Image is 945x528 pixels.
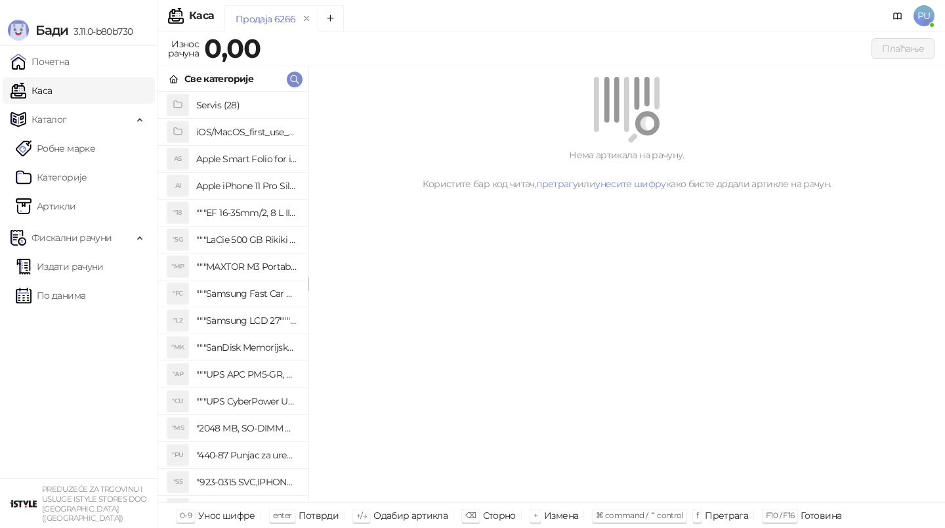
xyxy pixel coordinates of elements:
span: F10 / F16 [766,510,794,520]
div: AS [167,148,188,169]
a: Категорије [16,164,87,190]
span: Фискални рачуни [31,225,112,251]
div: grid [158,92,308,502]
h4: "2048 MB, SO-DIMM DDRII, 667 MHz, Napajanje 1,8 0,1 V, Latencija CL5" [196,418,297,439]
button: Плаћање [871,38,934,59]
a: Издати рачуни [16,253,104,280]
h4: "440-87 Punjac za uredjaje sa micro USB portom 4/1, Stand." [196,445,297,466]
div: "5G [167,229,188,250]
strong: 0,00 [204,32,261,64]
span: 3.11.0-b80b730 [68,26,133,37]
a: По данима [16,282,85,309]
h4: Servis (28) [196,95,297,116]
div: Готовина [801,507,841,524]
h4: """EF 16-35mm/2, 8 L III USM""" [196,202,297,223]
div: "CU [167,391,188,412]
h4: """UPS CyberPower UT650EG, 650VA/360W , line-int., s_uko, desktop""" [196,391,297,412]
a: претрагу [536,178,577,190]
button: Add tab [318,5,344,32]
h4: """Samsung Fast Car Charge Adapter, brzi auto punja_, boja crna""" [196,283,297,304]
span: f [696,510,698,520]
span: ⌘ command / ⌃ control [596,510,683,520]
h4: """LaCie 500 GB Rikiki USB 3.0 / Ultra Compact & Resistant aluminum / USB 3.0 / 2.5""""""" [196,229,297,250]
div: "S5 [167,472,188,493]
div: Потврди [299,507,339,524]
h4: "923-0315 SVC,IPHONE 5/5S BATTERY REMOVAL TRAY Držač za iPhone sa kojim se otvara display [196,472,297,493]
a: Почетна [10,49,70,75]
div: Одабир артикла [373,507,448,524]
button: remove [298,13,315,24]
a: унесите шифру [595,178,666,190]
span: PU [913,5,934,26]
a: Документација [887,5,908,26]
div: "AP [167,364,188,385]
div: "MP [167,256,188,277]
a: ArtikliАртикли [16,193,76,219]
div: "L2 [167,310,188,331]
span: ↑/↓ [356,510,367,520]
div: "FC [167,283,188,304]
div: "MK [167,337,188,358]
div: "18 [167,202,188,223]
div: Каса [189,11,214,21]
div: "PU [167,445,188,466]
div: Сторно [483,507,516,524]
h4: """UPS APC PM5-GR, Essential Surge Arrest,5 utic_nica""" [196,364,297,385]
div: Унос шифре [198,507,255,524]
h4: Apple iPhone 11 Pro Silicone Case - Black [196,175,297,196]
img: 64x64-companyLogo-77b92cf4-9946-4f36-9751-bf7bb5fd2c7d.png [10,491,37,517]
h4: "923-0448 SVC,IPHONE,TOURQUE DRIVER KIT .65KGF- CM Šrafciger " [196,498,297,519]
div: "MS [167,418,188,439]
span: Бади [35,22,68,38]
span: 0-9 [180,510,192,520]
img: Logo [8,20,29,41]
span: Каталог [31,106,67,133]
div: "SD [167,498,188,519]
span: enter [273,510,292,520]
div: Измена [544,507,578,524]
h4: """SanDisk Memorijska kartica 256GB microSDXC sa SD adapterom SDSQXA1-256G-GN6MA - Extreme PLUS, ... [196,337,297,358]
a: Каса [10,77,52,104]
div: Све категорије [184,72,253,86]
div: Износ рачуна [165,35,201,62]
div: Претрага [705,507,748,524]
span: + [534,510,537,520]
div: AI [167,175,188,196]
h4: iOS/MacOS_first_use_assistance (4) [196,121,297,143]
div: Продаја 6266 [236,12,295,26]
div: Нема артикала на рачуну. Користите бар код читач, или како бисте додали артикле на рачун. [324,148,929,191]
h4: """MAXTOR M3 Portable 2TB 2.5"""" crni eksterni hard disk HX-M201TCB/GM""" [196,256,297,277]
a: Робне марке [16,135,95,162]
small: PREDUZEĆE ZA TRGOVINU I USLUGE ISTYLE STORES DOO [GEOGRAPHIC_DATA] ([GEOGRAPHIC_DATA]) [42,485,147,523]
span: ⌫ [465,510,476,520]
h4: """Samsung LCD 27"""" C27F390FHUXEN""" [196,310,297,331]
h4: Apple Smart Folio for iPad mini (A17 Pro) - Sage [196,148,297,169]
